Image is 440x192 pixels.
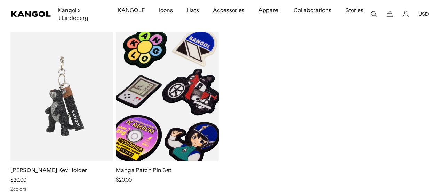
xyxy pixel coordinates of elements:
a: Manga Patch Pin Set [116,167,171,174]
button: USD [418,11,429,17]
span: $20.00 [116,177,132,183]
a: Account [402,11,409,17]
button: Cart [386,11,393,17]
img: Manga Patch Pin Set [116,32,218,161]
span: $20.00 [10,177,26,183]
summary: Search here [370,11,377,17]
a: Kangol [11,11,51,17]
div: 2 colors [10,186,113,192]
img: Denim Kangol Key Holder [10,32,113,161]
a: [PERSON_NAME] Key Holder [10,167,87,174]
